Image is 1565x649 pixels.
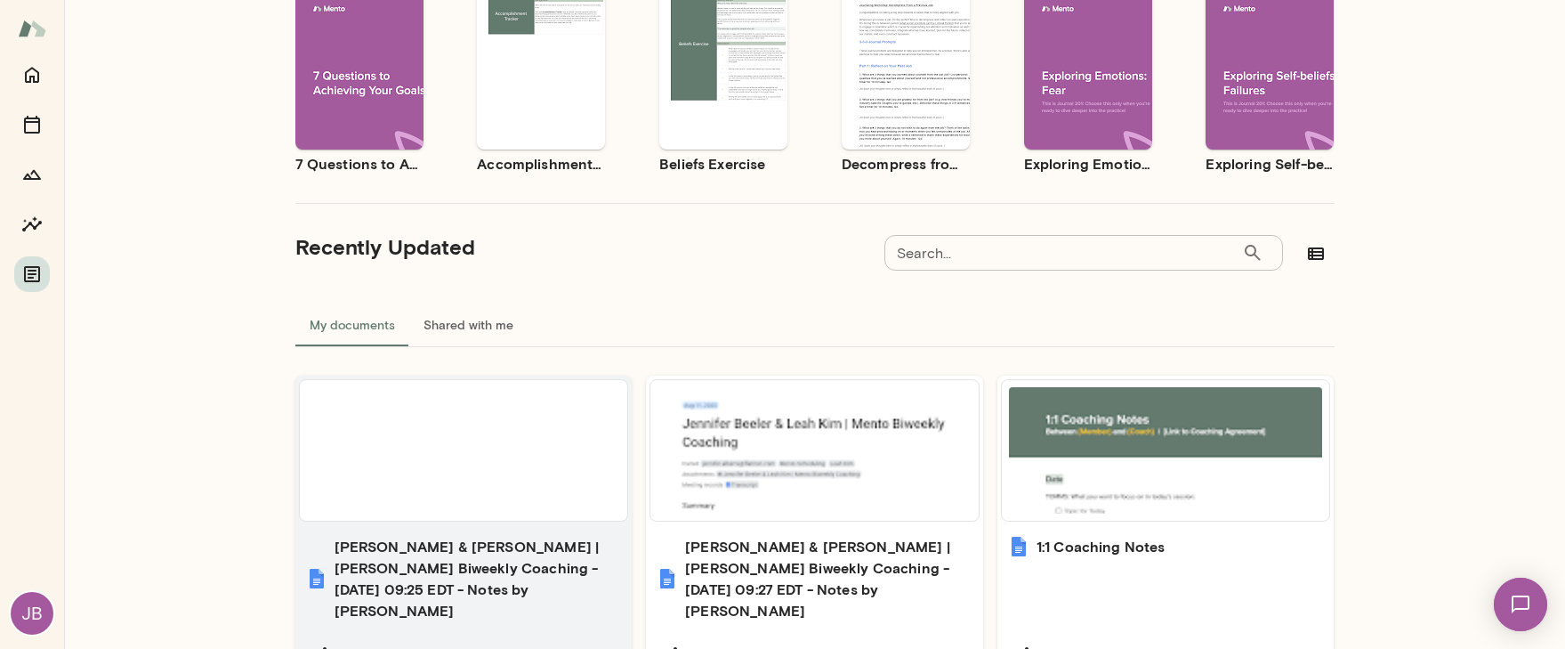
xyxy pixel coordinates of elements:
img: Jennifer Beeler & Leah Kim | Mento Biweekly Coaching - 2025/08/11 09:27 EDT - Notes by Gemini [657,568,678,589]
button: Insights [14,207,50,242]
button: Home [14,57,50,93]
h6: Beliefs Exercise [659,153,787,174]
button: My documents [295,304,409,346]
h6: Exploring Self-beliefs: Failures [1206,153,1334,174]
img: 1:1 Coaching Notes [1008,536,1029,557]
div: documents tabs [295,304,1335,346]
img: Mento [18,12,46,45]
h6: Decompress from a Job [842,153,970,174]
h5: Recently Updated [295,232,475,261]
h6: 1:1 Coaching Notes [1037,536,1166,557]
h6: 7 Questions to Achieving Your Goals [295,153,424,174]
h6: Exploring Emotions: Fear [1024,153,1152,174]
button: Sessions [14,107,50,142]
h6: Accomplishment Tracker [477,153,605,174]
img: Jennifer Beeler & Leah Kim | Mento Biweekly Coaching - 2025/09/04 09:25 EDT - Notes by Gemini [306,568,327,589]
h6: [PERSON_NAME] & [PERSON_NAME] | [PERSON_NAME] Biweekly Coaching - [DATE] 09:25 EDT - Notes by [PE... [335,536,622,621]
button: Documents [14,256,50,292]
button: Shared with me [409,304,528,346]
button: Growth Plan [14,157,50,192]
div: JB [11,592,53,635]
h6: [PERSON_NAME] & [PERSON_NAME] | [PERSON_NAME] Biweekly Coaching - [DATE] 09:27 EDT - Notes by [PE... [685,536,972,621]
